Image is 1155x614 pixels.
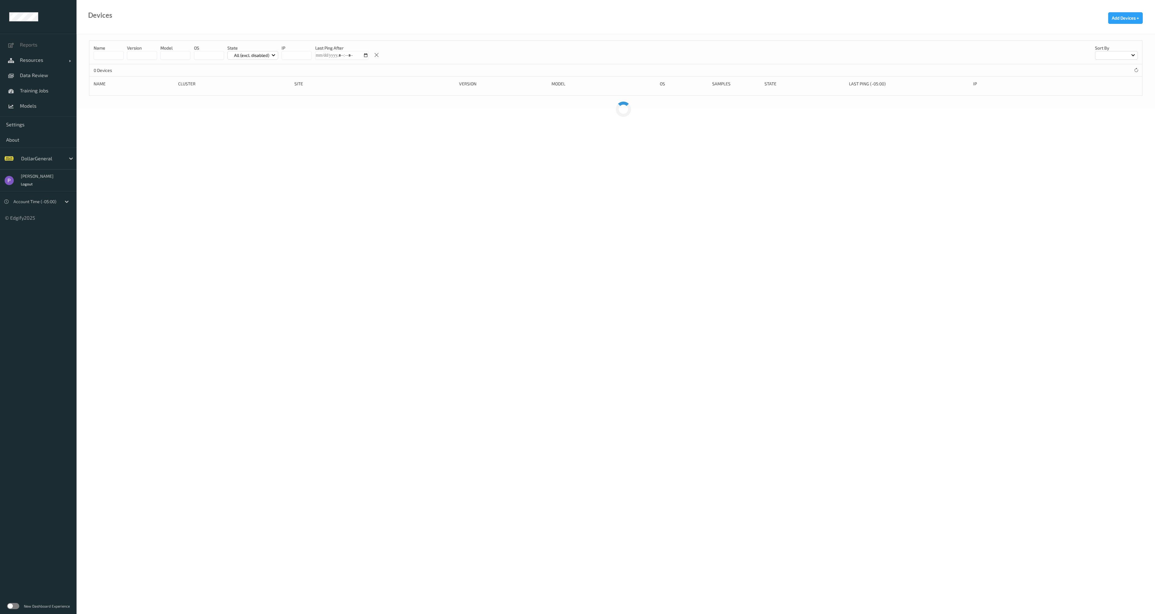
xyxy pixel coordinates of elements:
button: Add Devices + [1108,12,1143,24]
p: Sort by [1095,45,1138,51]
div: version [459,81,547,87]
p: IP [282,45,312,51]
div: Samples [712,81,760,87]
div: Model [551,81,656,87]
p: All (excl. disabled) [232,52,271,58]
p: Name [94,45,124,51]
p: model [160,45,190,51]
div: Devices [88,12,112,18]
div: Last Ping (-05:00) [849,81,969,87]
div: Site [294,81,455,87]
div: State [764,81,845,87]
div: Cluster [178,81,290,87]
p: Last Ping After [315,45,369,51]
p: OS [194,45,224,51]
p: version [127,45,157,51]
p: State [227,45,278,51]
div: ip [973,81,1069,87]
p: 0 Devices [94,67,140,73]
div: OS [660,81,708,87]
div: Name [94,81,174,87]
